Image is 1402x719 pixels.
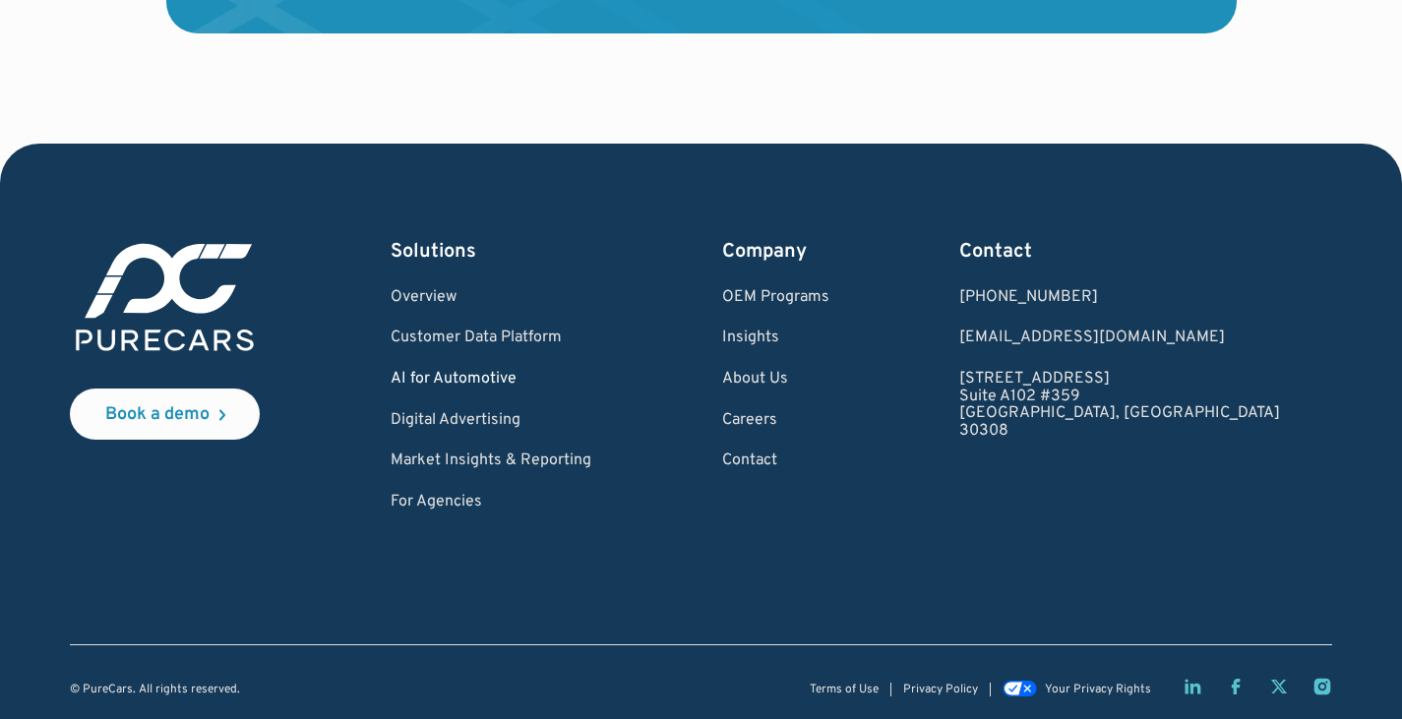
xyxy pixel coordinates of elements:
[903,684,978,696] a: Privacy Policy
[391,412,591,430] a: Digital Advertising
[391,238,591,266] div: Solutions
[1226,677,1246,696] a: Facebook page
[959,289,1280,307] div: [PHONE_NUMBER]
[70,684,240,696] div: © PureCars. All rights reserved.
[1269,677,1289,696] a: Twitter X page
[1045,684,1151,696] div: Your Privacy Rights
[722,412,829,430] a: Careers
[722,452,829,470] a: Contact
[70,238,260,357] img: purecars logo
[959,238,1280,266] div: Contact
[391,494,591,511] a: For Agencies
[1003,683,1150,696] a: Your Privacy Rights
[391,289,591,307] a: Overview
[391,452,591,470] a: Market Insights & Reporting
[959,330,1280,347] a: Email us
[391,330,591,347] a: Customer Data Platform
[722,371,829,389] a: About Us
[810,684,879,696] a: Terms of Use
[722,330,829,347] a: Insights
[959,371,1280,440] a: [STREET_ADDRESS]Suite A102 #359[GEOGRAPHIC_DATA], [GEOGRAPHIC_DATA]30308
[391,371,591,389] a: AI for Automotive
[722,289,829,307] a: OEM Programs
[1312,677,1332,696] a: Instagram page
[70,389,260,440] a: Book a demo
[105,406,210,424] div: Book a demo
[722,238,829,266] div: Company
[1183,677,1202,696] a: LinkedIn page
